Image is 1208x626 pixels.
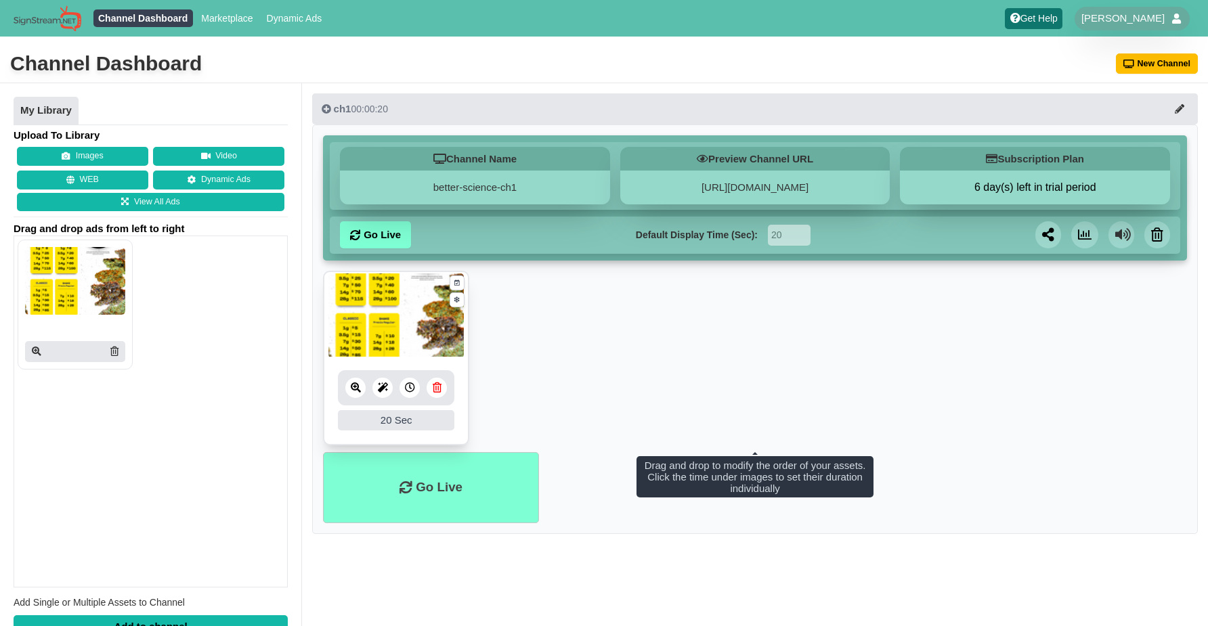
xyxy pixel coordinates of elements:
button: ch100:00:20 [312,93,1198,125]
h5: Preview Channel URL [620,147,890,171]
div: 00:00:20 [322,102,388,116]
div: 20 Sec [338,410,454,430]
button: New Channel [1116,53,1199,74]
button: Images [17,147,148,166]
a: Dynamic Ads [153,171,284,189]
a: Get Help [1005,8,1062,29]
button: WEB [17,171,148,189]
a: [URL][DOMAIN_NAME] [702,181,808,193]
a: Channel Dashboard [93,9,193,27]
a: My Library [14,97,79,125]
span: Drag and drop ads from left to right [14,222,288,236]
div: better-science-ch1 [340,171,610,204]
a: View All Ads [17,193,284,212]
img: 13.795 mb [328,273,464,358]
button: Video [153,147,284,166]
label: Default Display Time (Sec): [636,228,758,242]
a: Dynamic Ads [261,9,327,27]
span: ch1 [334,103,351,114]
a: Marketplace [196,9,258,27]
h4: Upload To Library [14,129,288,142]
span: [PERSON_NAME] [1081,12,1165,25]
span: Add Single or Multiple Assets to Channel [14,597,185,608]
iframe: Chat Widget [1140,561,1208,626]
div: Channel Dashboard [10,50,202,77]
button: 6 day(s) left in trial period [900,181,1170,194]
img: P250x250 image processing20250923 1793698 v6xbmo [25,247,125,315]
li: Go Live [323,452,539,523]
input: Seconds [768,225,811,246]
a: Go Live [340,221,411,248]
img: Sign Stream.NET [14,5,81,32]
h5: Channel Name [340,147,610,171]
h5: Subscription Plan [900,147,1170,171]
